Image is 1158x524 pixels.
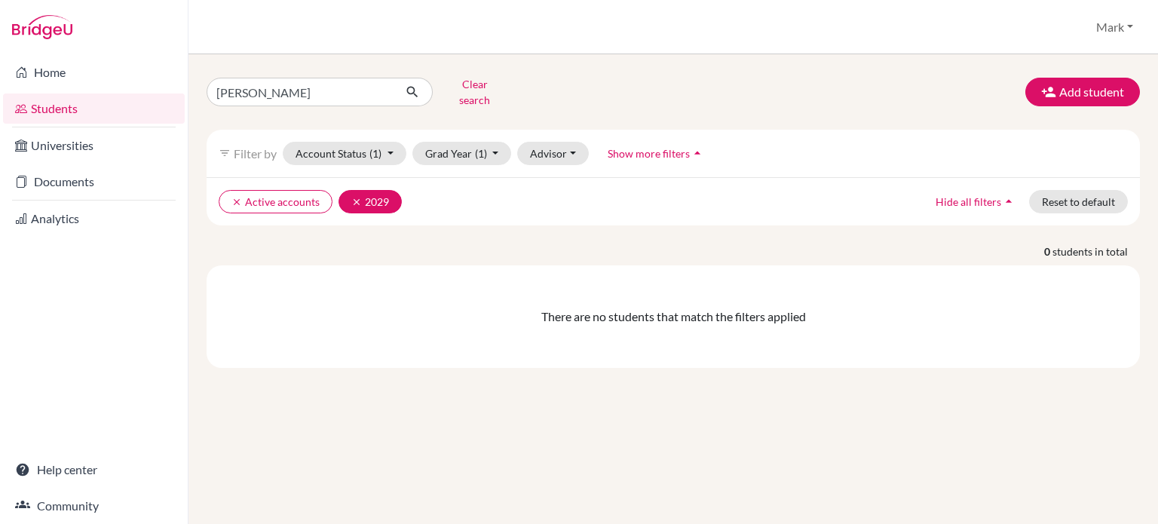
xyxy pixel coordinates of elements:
button: clearActive accounts [219,190,332,213]
a: Analytics [3,204,185,234]
button: Grad Year(1) [412,142,512,165]
div: There are no students that match the filters applied [219,308,1128,326]
button: clear2029 [339,190,402,213]
i: clear [351,197,362,207]
span: Hide all filters [936,195,1001,208]
button: Clear search [433,72,516,112]
span: Show more filters [608,147,690,160]
span: Filter by [234,146,277,161]
a: Students [3,93,185,124]
button: Reset to default [1029,190,1128,213]
button: Add student [1025,78,1140,106]
input: Find student by name... [207,78,394,106]
button: Advisor [517,142,589,165]
a: Documents [3,167,185,197]
button: Show more filtersarrow_drop_up [595,142,718,165]
i: filter_list [219,147,231,159]
a: Community [3,491,185,521]
button: Account Status(1) [283,142,406,165]
img: Bridge-U [12,15,72,39]
a: Help center [3,455,185,485]
strong: 0 [1044,244,1052,259]
span: students in total [1052,244,1140,259]
button: Mark [1089,13,1140,41]
i: clear [231,197,242,207]
button: Hide all filtersarrow_drop_up [923,190,1029,213]
span: (1) [369,147,381,160]
span: (1) [475,147,487,160]
i: arrow_drop_up [1001,194,1016,209]
a: Universities [3,130,185,161]
a: Home [3,57,185,87]
i: arrow_drop_up [690,146,705,161]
